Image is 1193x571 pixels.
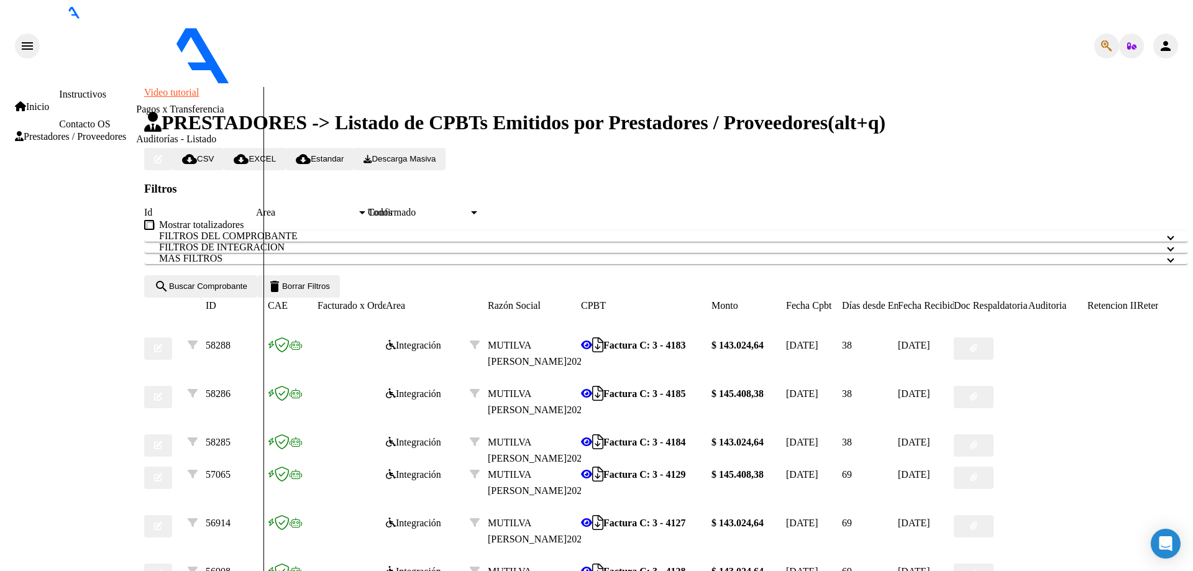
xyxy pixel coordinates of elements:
[842,437,852,447] span: 38
[898,469,930,480] span: [DATE]
[603,437,685,447] strong: Factura C: 3 - 4184
[488,515,581,547] div: 20280105636
[386,518,441,528] span: Integración
[386,300,405,311] span: Area
[786,469,818,480] span: [DATE]
[1158,39,1173,53] mat-icon: person
[488,434,581,467] div: 20280105636
[40,19,334,85] img: Logo SAAS
[603,388,685,399] strong: Factura C: 3 - 4185
[786,300,831,311] span: Fecha Cpbt
[318,298,386,314] datatable-header-cell: Facturado x Orden De
[603,518,685,528] strong: Factura C: 3 - 4127
[159,231,1158,242] mat-panel-title: FILTROS DEL COMPROBANTE
[386,340,441,350] span: Integración
[842,298,898,314] datatable-header-cell: Días desde Emisión
[144,182,1188,196] h3: Filtros
[1087,298,1137,314] datatable-header-cell: Retencion IIBB
[954,300,1028,311] span: Doc Respaldatoria
[268,300,288,311] span: CAE
[711,300,738,311] span: Monto
[842,518,852,528] span: 69
[318,300,406,311] span: Facturado x Orden De
[377,76,508,86] span: - MUTILVA [PERSON_NAME]
[898,340,930,350] span: [DATE]
[15,131,126,142] span: Prestadores / Proveedores
[898,437,930,447] span: [DATE]
[386,437,441,447] span: Integración
[581,298,711,314] datatable-header-cell: CPBT
[144,111,828,134] span: PRESTADORES -> Listado de CPBTs Emitidos por Prestadores / Proveedores
[898,518,930,528] span: [DATE]
[711,340,764,350] strong: $ 143.024,64
[954,298,1028,314] datatable-header-cell: Doc Respaldatoria
[1028,298,1087,314] datatable-header-cell: Auditoria
[59,119,110,129] a: Contacto OS
[136,104,224,114] a: Pagos x Transferencia
[1151,529,1181,559] div: Open Intercom Messenger
[488,388,567,415] span: MUTILVA [PERSON_NAME]
[581,300,606,311] span: CPBT
[488,340,567,367] span: MUTILVA [PERSON_NAME]
[1137,298,1187,314] datatable-header-cell: Retención Ganancias
[268,298,318,314] datatable-header-cell: CAE
[488,467,581,499] div: 20280105636
[159,253,1158,264] mat-panel-title: MAS FILTROS
[136,134,216,144] a: Auditorías - Listado
[711,388,764,399] strong: $ 145.408,38
[786,298,842,314] datatable-header-cell: Fecha Cpbt
[842,469,852,480] span: 69
[296,154,344,163] span: Estandar
[842,300,921,311] span: Días desde Emisión
[898,300,960,311] span: Fecha Recibido
[363,154,436,163] span: Descarga Masiva
[354,153,446,163] app-download-masive: Descarga masiva de comprobantes (adjuntos)
[334,76,377,86] span: - osepjana
[1087,300,1150,311] span: Retencion IIBB
[898,298,954,314] datatable-header-cell: Fecha Recibido
[711,298,786,314] datatable-header-cell: Monto
[488,300,541,311] span: Razón Social
[296,152,311,167] mat-icon: cloud_download
[603,469,685,480] strong: Factura C: 3 - 4129
[786,518,818,528] span: [DATE]
[711,469,764,480] strong: $ 145.408,38
[256,207,357,218] span: Area
[592,474,603,475] i: Descargar documento
[603,340,685,350] strong: Factura C: 3 - 4183
[1028,300,1066,311] span: Auditoria
[488,518,567,544] span: MUTILVA [PERSON_NAME]
[488,337,581,370] div: 20280105636
[786,437,818,447] span: [DATE]
[267,281,330,291] span: Borrar Filtros
[592,393,603,394] i: Descargar documento
[786,340,818,350] span: [DATE]
[786,388,818,399] span: [DATE]
[267,279,282,294] mat-icon: delete
[488,437,567,464] span: MUTILVA [PERSON_NAME]
[386,388,441,399] span: Integración
[711,437,764,447] strong: $ 143.024,64
[592,523,603,523] i: Descargar documento
[15,101,49,112] span: Inicio
[828,111,885,134] span: (alt+q)
[842,340,852,350] span: 38
[898,388,930,399] span: [DATE]
[488,386,581,418] div: 20280105636
[842,388,852,399] span: 38
[488,469,567,496] span: MUTILVA [PERSON_NAME]
[711,518,764,528] strong: $ 143.024,64
[386,298,470,314] datatable-header-cell: Area
[59,89,106,99] a: Instructivos
[159,242,1158,253] mat-panel-title: FILTROS DE INTEGRACION
[386,469,441,480] span: Integración
[368,207,392,217] span: Todos
[488,298,581,314] datatable-header-cell: Razón Social
[20,39,35,53] mat-icon: menu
